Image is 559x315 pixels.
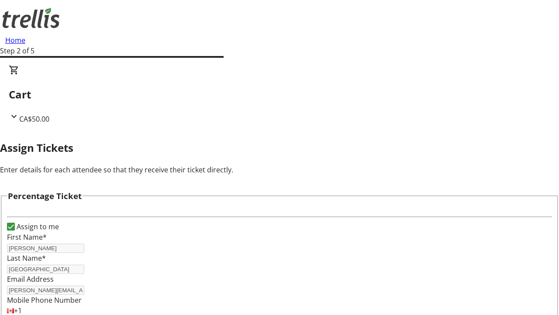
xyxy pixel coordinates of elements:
[19,114,49,124] span: CA$50.00
[15,221,59,232] label: Assign to me
[7,253,46,263] label: Last Name*
[8,190,82,202] h3: Percentage Ticket
[7,295,82,305] label: Mobile Phone Number
[9,65,550,124] div: CartCA$50.00
[7,274,54,284] label: Email Address
[9,87,550,102] h2: Cart
[7,232,47,242] label: First Name*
